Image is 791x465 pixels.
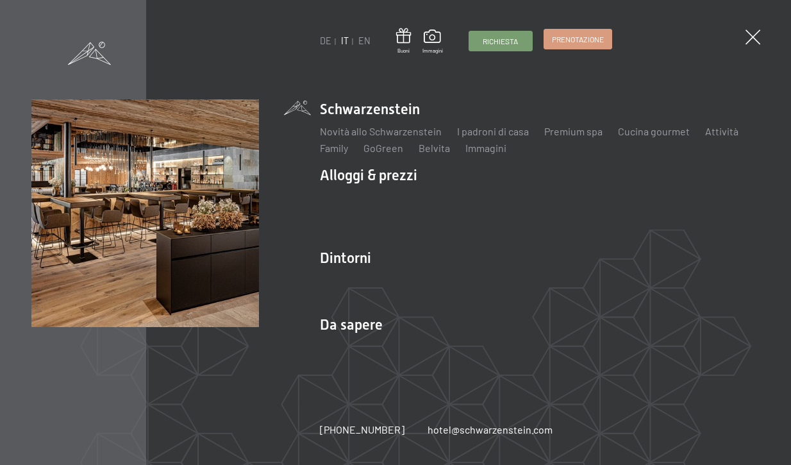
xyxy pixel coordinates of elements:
a: hotel@schwarzenstein.com [427,423,553,437]
span: Immagini [422,47,443,55]
span: Prenotazione [552,34,604,45]
span: Richiesta [483,36,518,47]
span: [PHONE_NUMBER] [320,423,404,435]
a: Cucina gourmet [618,125,690,137]
a: Immagini [422,30,443,54]
a: I padroni di casa [457,125,529,137]
a: DE [320,35,331,46]
a: Belvita [419,142,450,154]
a: Immagini [465,142,506,154]
a: IT [341,35,349,46]
a: Prenotazione [544,30,612,49]
a: Premium spa [544,125,603,137]
a: Attività [705,125,738,137]
span: Buoni [396,47,411,55]
a: [PHONE_NUMBER] [320,423,404,437]
a: Buoni [396,28,411,55]
a: GoGreen [363,142,403,154]
a: Novità allo Schwarzenstein [320,125,442,137]
a: Richiesta [469,31,532,51]
a: EN [358,35,371,46]
a: Family [320,142,348,154]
